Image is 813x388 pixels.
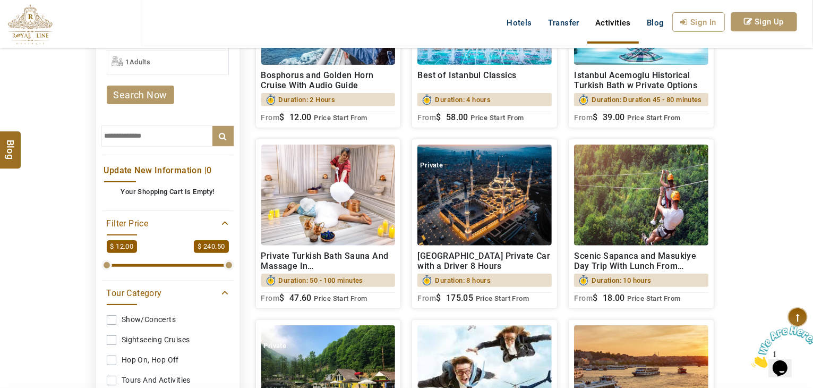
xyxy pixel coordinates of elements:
a: Blog [639,12,672,33]
sub: From [417,294,436,302]
span: Price Start From [627,114,680,122]
a: Private[GEOGRAPHIC_DATA] Private Car with a Driver 8 HoursDuration: 8 hoursFrom$ 175.05 Price Sta... [412,139,558,309]
img: camlica_mosque.jpg [417,145,552,246]
span: Private [264,342,287,350]
sub: From [261,294,280,302]
span: Duration: Duration 45 - 80 minutes [592,93,702,106]
a: Show/Concerts [107,310,229,330]
span: Duration: 10 hours [592,274,651,287]
span: Price Start From [314,114,367,122]
sub: From [574,294,593,302]
span: Price Start From [470,114,524,122]
a: Tour Category [107,286,229,299]
a: Hotels [499,12,540,33]
span: Duration: 2 Hours [279,93,336,106]
a: Transfer [540,12,587,33]
span: $ [436,293,441,303]
img: zipline.jpg [574,145,708,246]
iframe: chat widget [747,322,813,372]
span: $ [279,293,284,303]
span: $ [593,112,597,122]
h2: Private Turkish Bath Sauna And Massage In [GEOGRAPHIC_DATA] [261,251,396,271]
span: Duration: 8 hours [435,274,491,287]
span: Blog [4,139,18,148]
a: Activities [587,12,639,33]
span: 1 [4,4,8,13]
b: Your Shopping Cart Is Empty! [121,188,214,196]
a: Sign In [672,12,725,32]
span: 175.05 [446,293,473,303]
span: $ [593,293,597,303]
h2: Scenic Sapanca and Masukiye Day Trip With Lunch From [GEOGRAPHIC_DATA] [574,251,708,271]
span: 18.00 [603,293,625,303]
h2: Bosphorus and Golden Horn Cruise With Audio Guide [261,70,396,90]
span: $ [279,112,284,122]
span: $ 240.50 [194,240,228,254]
h2: Best of Istanbul Classics [417,70,552,90]
span: Price Start From [476,294,529,302]
span: 12.00 [289,112,312,122]
span: Price Start From [627,294,680,302]
span: $ 12.00 [107,240,138,254]
span: $ [436,112,441,122]
span: Price Start From [314,294,367,302]
span: 39.00 [603,112,625,122]
h2: Istanbul Acemoglu Historical Turkish Bath w Private Options [574,70,708,90]
a: search now [107,86,174,104]
a: Sign Up [731,12,797,31]
a: Filter Price [107,216,229,230]
a: Sightseeing Cruises [107,330,229,350]
a: Scenic Sapanca and Masukiye Day Trip With Lunch From [GEOGRAPHIC_DATA]Duration: 10 hoursFrom$ 18.... [568,139,714,309]
span: Duration: 4 hours [435,93,491,106]
sub: From [574,113,593,122]
span: 47.60 [289,293,312,303]
img: Chat attention grabber [4,4,70,46]
span: Duration: 50 - 100 minutes [279,274,363,287]
sub: From [261,113,280,122]
span: 58.00 [446,112,468,122]
a: Hop On, Hop Off [107,350,229,370]
span: Blog [647,18,664,28]
sub: From [417,113,436,122]
h2: [GEOGRAPHIC_DATA] Private Car with a Driver 8 Hours [417,251,552,271]
a: Private Turkish Bath Sauna And Massage In [GEOGRAPHIC_DATA]Duration: 50 - 100 minutesFrom$ 47.60 ... [255,139,401,309]
img: relaxation.jpg [261,145,396,246]
img: The Royal Line Holidays [8,4,53,45]
span: Private [420,161,443,169]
